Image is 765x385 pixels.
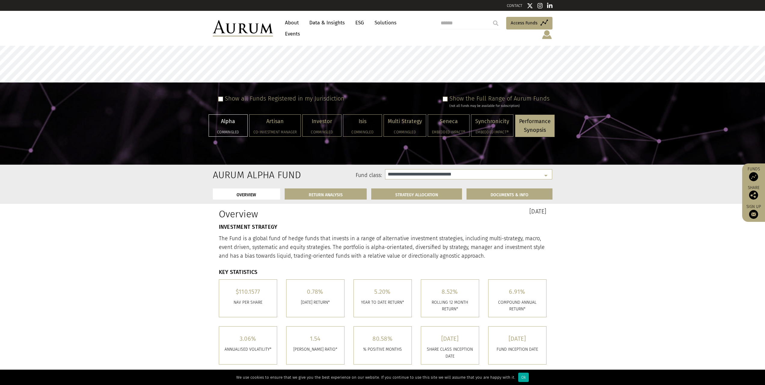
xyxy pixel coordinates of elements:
[475,117,509,126] p: Synchronicity
[475,130,509,134] h5: Embedded Impact®
[282,17,302,28] a: About
[307,130,337,134] h5: Commingled
[749,210,758,219] img: Sign up to our newsletter
[347,117,378,126] p: Isis
[224,336,272,342] h5: 3.06%
[219,234,546,260] p: The Fund is a global fund of hedge funds that invests in a range of alternative investment strate...
[224,299,272,306] p: Nav per share
[253,130,297,134] h5: Co-investment Manager
[449,103,549,109] div: (not all Funds may be available for subscription)
[224,289,272,295] h5: $110.1577
[219,269,258,275] strong: KEY STATISTICS
[426,289,474,295] h5: 8.52%
[490,17,502,29] input: Submit
[745,166,762,181] a: Funds
[307,117,337,126] p: Investor
[449,95,549,102] label: Show the Full Range of Aurum Funds
[282,28,300,39] a: Events
[506,17,552,29] a: Access Funds
[358,299,407,306] p: YEAR TO DATE RETURN*
[511,19,537,26] span: Access Funds
[467,188,552,200] a: DOCUMENTS & INFO
[352,17,367,28] a: ESG
[213,20,273,36] img: Aurum
[541,29,552,40] img: account-icon.svg
[358,289,407,295] h5: 5.20%
[291,289,340,295] h5: 0.78%
[371,188,462,200] a: STRATEGY ALLOCATION
[388,130,422,134] h5: Commingled
[291,336,340,342] h5: 1.54
[225,95,344,102] label: Show all Funds Registered in my Jurisdiction
[426,346,474,360] p: SHARE CLASS INCEPTION DATE
[493,289,542,295] h5: 6.91%
[537,3,543,9] img: Instagram icon
[347,130,378,134] h5: Commingled
[519,117,551,135] p: Performance Synopsis
[224,346,272,353] p: ANNUALISED VOLATILITY*
[527,3,533,9] img: Twitter icon
[745,186,762,200] div: Share
[291,299,340,306] p: [DATE] RETURN*
[426,336,474,342] h5: [DATE]
[358,336,407,342] h5: 80.58%
[388,117,422,126] p: Multi Strategy
[213,169,262,181] h2: Aurum Alpha Fund
[518,373,529,382] div: Ok
[547,3,552,9] img: Linkedin icon
[219,208,378,220] h1: Overview
[285,188,367,200] a: RETURN ANALYSIS
[493,346,542,353] p: FUND INCEPTION DATE
[749,172,758,181] img: Access Funds
[432,130,465,134] h5: Embedded Impact®
[271,172,382,179] label: Fund class:
[749,191,758,200] img: Share this post
[358,346,407,353] p: % POSITIVE MONTHS
[213,117,243,126] p: Alpha
[493,336,542,342] h5: [DATE]
[387,208,546,214] h3: [DATE]
[291,346,340,353] p: [PERSON_NAME] RATIO*
[426,299,474,313] p: ROLLING 12 MONTH RETURN*
[507,3,522,8] a: CONTACT
[219,224,277,230] strong: INVESTMENT STRATEGY
[306,17,348,28] a: Data & Insights
[213,130,243,134] h5: Commingled
[432,117,465,126] p: Seneca
[372,17,399,28] a: Solutions
[745,204,762,219] a: Sign up
[493,299,542,313] p: COMPOUND ANNUAL RETURN*
[253,117,297,126] p: Artisan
